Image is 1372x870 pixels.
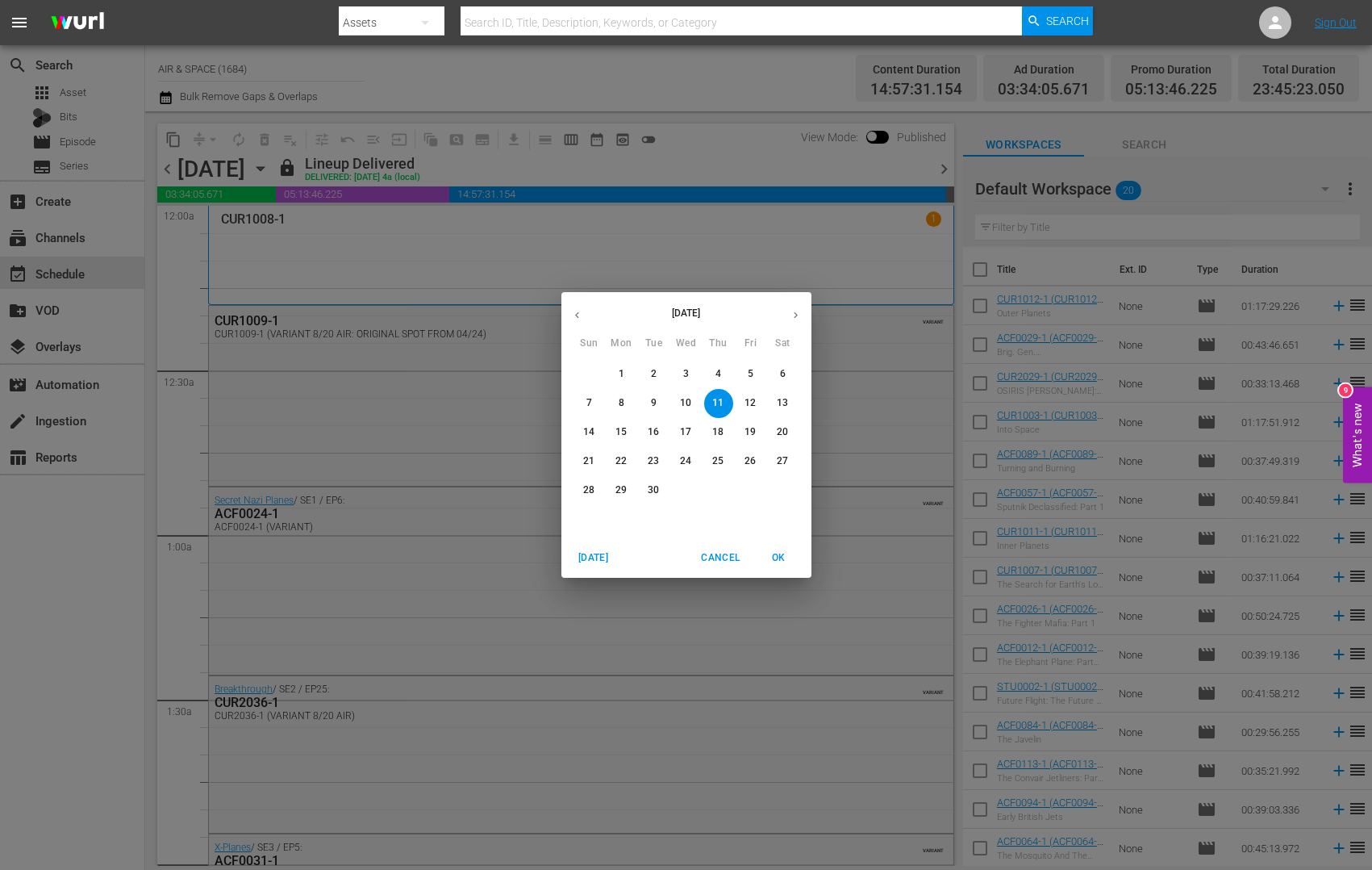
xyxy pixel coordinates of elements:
[704,389,733,418] button: 11
[736,447,765,476] button: 26
[583,454,594,468] p: 21
[607,447,636,476] button: 22
[777,425,788,439] p: 20
[701,550,740,567] span: Cancel
[593,306,780,320] p: [DATE]
[619,396,624,410] p: 8
[586,396,592,410] p: 7
[780,367,786,381] p: 6
[704,336,733,352] span: Thu
[575,476,604,505] button: 28
[712,425,724,439] p: 18
[619,367,624,381] p: 1
[583,425,594,439] p: 14
[575,418,604,447] button: 14
[640,418,669,447] button: 16
[607,389,636,418] button: 8
[10,13,29,32] span: menu
[640,476,669,505] button: 30
[672,360,701,389] button: 3
[615,483,627,497] p: 29
[736,389,765,418] button: 12
[704,360,733,389] button: 4
[615,425,627,439] p: 15
[715,367,721,381] p: 4
[769,389,798,418] button: 13
[672,336,701,352] span: Wed
[704,447,733,476] button: 25
[640,447,669,476] button: 23
[583,483,594,497] p: 28
[712,454,724,468] p: 25
[648,483,659,497] p: 30
[712,396,724,410] p: 11
[1046,6,1089,36] span: Search
[769,336,798,352] span: Sat
[769,418,798,447] button: 20
[39,4,116,42] img: ans4CAIJ8jUAAAAAAAAAAAAAAAAAAAAAAAAgQb4GAAAAAAAAAAAAAAAAAAAAAAAAJMjXAAAAAAAAAAAAAAAAAAAAAAAAgAT5G...
[672,389,701,418] button: 10
[694,545,746,571] button: Cancel
[744,454,756,468] p: 26
[607,360,636,389] button: 1
[1339,384,1352,397] div: 9
[736,336,765,352] span: Fri
[683,367,689,381] p: 3
[748,367,753,381] p: 5
[672,447,701,476] button: 24
[1343,387,1372,483] button: Open Feedback Widget
[680,454,691,468] p: 24
[615,454,627,468] p: 22
[575,336,604,352] span: Sun
[640,360,669,389] button: 2
[744,396,756,410] p: 12
[651,396,657,410] p: 9
[648,425,659,439] p: 16
[680,396,691,410] p: 10
[607,476,636,505] button: 29
[704,418,733,447] button: 18
[769,360,798,389] button: 6
[777,454,788,468] p: 27
[651,367,657,381] p: 2
[760,550,799,567] span: OK
[736,360,765,389] button: 5
[575,447,604,476] button: 21
[640,389,669,418] button: 9
[753,545,805,571] button: OK
[575,389,604,418] button: 7
[568,545,619,571] button: [DATE]
[680,425,691,439] p: 17
[607,336,636,352] span: Mon
[736,418,765,447] button: 19
[777,396,788,410] p: 13
[1315,16,1357,29] a: Sign Out
[648,454,659,468] p: 23
[574,550,613,567] span: [DATE]
[607,418,636,447] button: 15
[744,425,756,439] p: 19
[640,336,669,352] span: Tue
[672,418,701,447] button: 17
[769,447,798,476] button: 27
